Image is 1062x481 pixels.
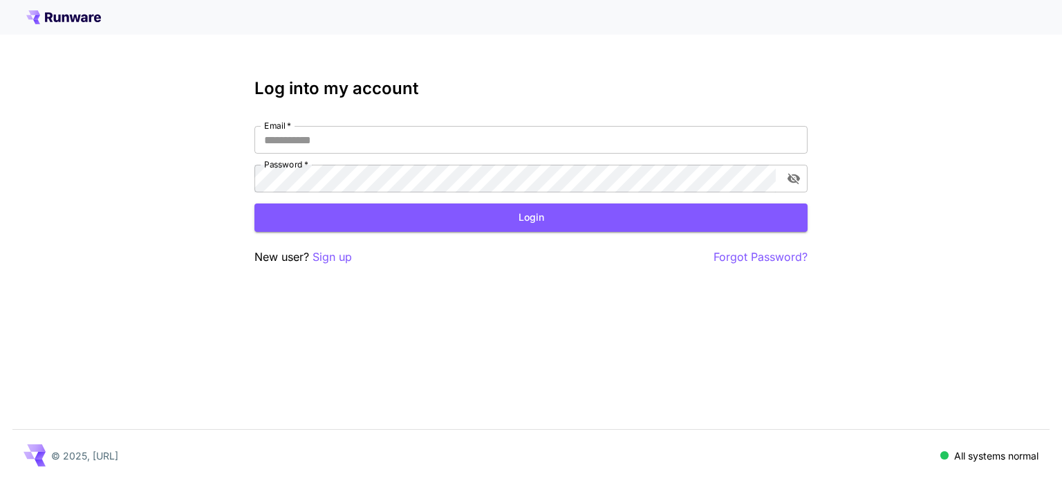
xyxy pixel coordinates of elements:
[51,448,118,463] p: © 2025, [URL]
[714,248,808,266] button: Forgot Password?
[954,448,1038,463] p: All systems normal
[254,79,808,98] h3: Log into my account
[264,120,291,131] label: Email
[254,203,808,232] button: Login
[781,166,806,191] button: toggle password visibility
[254,248,352,266] p: New user?
[264,158,308,170] label: Password
[313,248,352,266] button: Sign up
